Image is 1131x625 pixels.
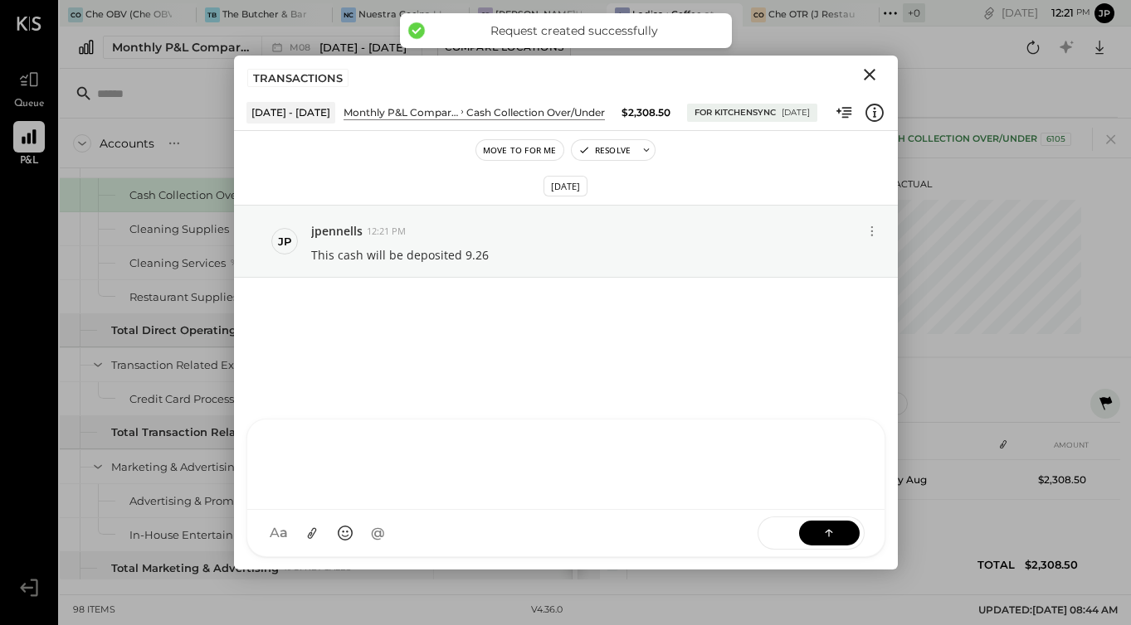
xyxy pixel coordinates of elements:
[129,493,267,509] div: Advertising & Promotions
[129,289,238,305] div: Restaurant Supplies
[615,7,630,22] div: L:
[879,133,1071,146] div: Cash Collection Over/Under
[129,187,278,203] div: Cash Collection Over/Under
[1029,460,1093,500] td: $2,308.50
[1041,133,1071,146] div: 6105
[20,154,39,169] span: P&L
[68,7,83,22] div: CO
[111,459,242,475] div: Marketing & Advertising
[632,8,719,22] div: Ladisa : Coffee at Lola's
[827,178,932,191] div: Actual
[531,603,563,617] div: v 4.36.0
[622,105,670,119] div: $2,308.50
[823,460,993,500] td: Cash Adj Entry Aug
[358,8,445,22] div: Nuestra Cocina LLC - [GEOGRAPHIC_DATA]
[129,527,263,543] div: In-House Entertainment
[695,107,776,119] div: For KitchenSync
[231,257,298,269] div: % of NET SALES
[1041,5,1074,21] span: 12 : 21
[129,221,229,237] div: Cleaning Supplies
[14,97,45,112] span: Queue
[111,560,279,576] div: Total Marketing & Advertising
[433,23,715,38] div: Request created successfully
[85,8,172,22] div: Che OBV (Che OBV LLC) - Ignite
[572,140,637,160] button: Resolve
[111,322,293,338] div: Total Direct Operating Expenses
[1029,429,1093,460] th: AMOUNT
[100,135,154,152] div: Accounts
[1094,3,1114,23] button: jp
[111,357,272,373] div: Transaction Related Expenses
[290,43,315,52] span: M08
[823,429,993,460] th: NAME / MEMO
[978,603,1118,616] span: UPDATED: [DATE] 08:44 AM
[103,36,422,59] button: Monthly P&L Comparison M08[DATE] - [DATE]
[111,424,311,440] div: Total Transaction Related Expenses
[495,8,582,22] div: [PERSON_NAME]' Rooftop - Ignite
[341,7,356,22] div: NC
[112,39,251,56] div: Monthly P&L Comparison
[129,255,226,271] div: Cleaning Services
[1076,7,1090,18] span: pm
[1,64,57,112] a: Queue
[222,8,309,22] div: The Butcher & Barrel (L Argento LLC) - [GEOGRAPHIC_DATA]
[73,603,115,617] div: 98 items
[758,511,799,554] span: SEND
[751,7,766,22] div: CO
[903,3,925,22] div: + 0
[205,7,220,22] div: TB
[981,4,997,22] div: copy link
[1002,5,1090,21] div: [DATE]
[129,391,280,407] div: Credit Card Processing Fees
[1,121,57,169] a: P&L
[319,40,407,56] span: [DATE] - [DATE]
[782,107,810,119] div: [DATE]
[768,8,855,22] div: Che OTR (J Restaurant LLC) - Ignite
[478,7,493,22] div: SR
